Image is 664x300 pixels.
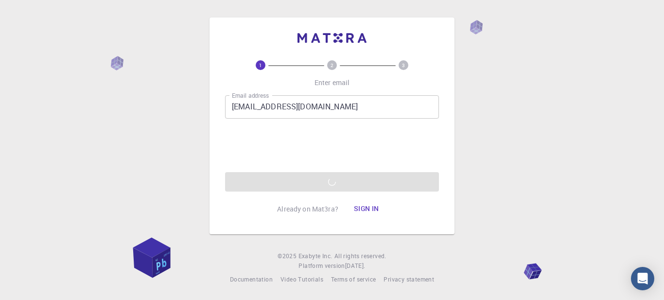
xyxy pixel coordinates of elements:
[230,275,273,284] a: Documentation
[345,261,366,271] a: [DATE].
[230,275,273,283] span: Documentation
[345,262,366,269] span: [DATE] .
[298,251,332,261] a: Exabyte Inc.
[277,204,338,214] p: Already on Mat3ra?
[631,267,654,290] div: Open Intercom Messenger
[280,275,323,283] span: Video Tutorials
[331,275,376,283] span: Terms of service
[384,275,434,283] span: Privacy statement
[280,275,323,284] a: Video Tutorials
[331,275,376,284] a: Terms of service
[402,62,405,69] text: 3
[232,91,269,100] label: Email address
[315,78,350,88] p: Enter email
[346,199,387,219] button: Sign in
[331,62,333,69] text: 2
[298,261,345,271] span: Platform version
[334,251,386,261] span: All rights reserved.
[384,275,434,284] a: Privacy statement
[278,251,298,261] span: © 2025
[298,252,332,260] span: Exabyte Inc.
[258,126,406,164] iframe: To enrich screen reader interactions, please activate Accessibility in Grammarly extension settings
[259,62,262,69] text: 1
